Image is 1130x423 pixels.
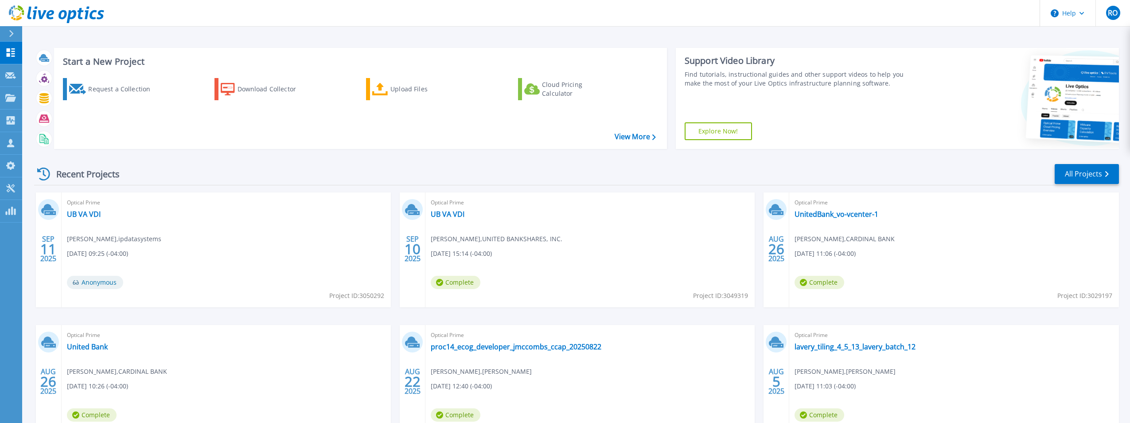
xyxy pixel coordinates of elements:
[1057,291,1112,301] span: Project ID: 3029197
[390,80,461,98] div: Upload Files
[67,342,108,351] a: United Bank
[542,80,613,98] div: Cloud Pricing Calculator
[63,57,655,67] h3: Start a New Project
[405,378,421,385] span: 22
[63,78,162,100] a: Request a Collection
[67,249,128,258] span: [DATE] 09:25 (-04:00)
[431,342,601,351] a: proc14_ecog_developer_jmccombs_ccap_20250822
[67,210,101,219] a: UB VA VDI
[40,233,57,265] div: SEP 2025
[431,330,749,340] span: Optical Prime
[685,70,914,88] div: Find tutorials, instructional guides and other support videos to help you make the most of your L...
[431,198,749,208] span: Optical Prime
[329,291,384,301] span: Project ID: 3050292
[67,367,167,376] span: [PERSON_NAME] , CARDINAL BANK
[404,365,421,398] div: AUG 2025
[795,330,1113,340] span: Optical Prime
[431,381,492,391] span: [DATE] 12:40 (-04:00)
[405,245,421,253] span: 10
[795,234,895,244] span: [PERSON_NAME] , CARDINAL BANK
[518,78,617,100] a: Cloud Pricing Calculator
[772,378,780,385] span: 5
[795,198,1113,208] span: Optical Prime
[768,233,785,265] div: AUG 2025
[238,80,308,98] div: Download Collector
[34,163,132,185] div: Recent Projects
[67,381,128,391] span: [DATE] 10:26 (-04:00)
[693,291,748,301] span: Project ID: 3049319
[431,276,480,289] span: Complete
[795,381,856,391] span: [DATE] 11:03 (-04:00)
[768,245,784,253] span: 26
[40,365,57,398] div: AUG 2025
[685,122,752,140] a: Explore Now!
[795,210,878,219] a: UnitedBank_vo-vcenter-1
[795,276,844,289] span: Complete
[1055,164,1119,184] a: All Projects
[431,367,532,376] span: [PERSON_NAME] , [PERSON_NAME]
[67,234,161,244] span: [PERSON_NAME] , ipdatasystems
[67,276,123,289] span: Anonymous
[1108,9,1118,16] span: RO
[795,249,856,258] span: [DATE] 11:06 (-04:00)
[67,198,386,208] span: Optical Prime
[795,367,896,376] span: [PERSON_NAME] , [PERSON_NAME]
[768,365,785,398] div: AUG 2025
[404,233,421,265] div: SEP 2025
[40,245,56,253] span: 11
[366,78,465,100] a: Upload Files
[40,378,56,385] span: 26
[431,210,464,219] a: UB VA VDI
[685,55,914,67] div: Support Video Library
[67,408,117,422] span: Complete
[214,78,313,100] a: Download Collector
[431,408,480,422] span: Complete
[431,234,562,244] span: [PERSON_NAME] , UNITED BANKSHARES, INC.
[795,408,844,422] span: Complete
[88,80,159,98] div: Request a Collection
[795,342,916,351] a: lavery_tiling_4_5_13_lavery_batch_12
[67,330,386,340] span: Optical Prime
[431,249,492,258] span: [DATE] 15:14 (-04:00)
[615,133,656,141] a: View More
